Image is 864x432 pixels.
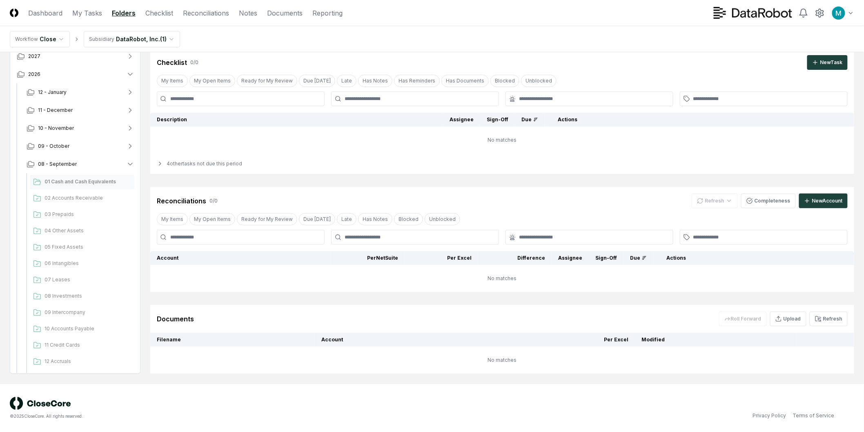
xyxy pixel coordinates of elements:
[15,36,38,43] div: Workflow
[30,322,134,336] a: 10 Accounts Payable
[183,8,229,18] a: Reconciliations
[45,358,131,365] span: 12 Accruals
[157,213,188,225] button: My Items
[10,9,18,17] img: Logo
[30,207,134,222] a: 03 Prepaids
[490,75,519,87] button: Blocked
[239,8,257,18] a: Notes
[312,8,343,18] a: Reporting
[30,191,134,206] a: 02 Accounts Receivable
[10,413,432,419] div: © 2025 CloseCore. All rights reserved.
[589,251,624,265] th: Sign-Off
[157,75,188,87] button: My Items
[30,273,134,287] a: 07 Leases
[28,8,62,18] a: Dashboard
[28,71,40,78] span: 2026
[30,256,134,271] a: 06 Intangibles
[299,75,335,87] button: Due Today
[38,89,67,96] span: 12 - January
[10,65,141,83] button: 2026
[820,59,843,66] div: New Task
[30,289,134,304] a: 08 Investments
[714,7,792,19] img: DataRobot logo
[150,333,315,347] th: Filename
[157,314,194,324] div: Documents
[45,325,131,332] span: 10 Accounts Payable
[630,254,647,262] div: Due
[190,59,198,66] div: 0 / 0
[267,8,303,18] a: Documents
[20,83,141,101] button: 12 - January
[189,75,235,87] button: My Open Items
[45,341,131,349] span: 11 Credit Cards
[45,309,131,316] span: 09 Intercompany
[337,75,356,87] button: Late
[237,75,297,87] button: Ready for My Review
[45,260,131,267] span: 06 Intangibles
[315,333,469,347] th: Account
[521,75,557,87] button: Unblocked
[157,254,325,262] div: Account
[394,213,423,225] button: Blocked
[28,53,40,60] span: 2027
[358,213,392,225] button: Has Notes
[478,251,552,265] th: Difference
[45,292,131,300] span: 08 Investments
[20,137,141,155] button: 09 - October
[807,55,848,70] button: NewTask
[405,251,478,265] th: Per Excel
[812,197,843,205] div: New Account
[150,154,854,174] div: 4 other tasks not due this period
[45,194,131,202] span: 02 Accounts Receivable
[20,119,141,137] button: 10 - November
[45,178,131,185] span: 01 Cash and Cash Equivalents
[30,371,134,385] a: 13 Taxes
[30,354,134,369] a: 12 Accruals
[38,125,74,132] span: 10 - November
[741,194,796,208] button: Completeness
[832,7,845,20] img: ACg8ocIk6UVBSJ1Mh_wKybhGNOx8YD4zQOa2rDZHjRd5UfivBFfoWA=s96-c
[30,305,134,320] a: 09 Intercompany
[753,412,786,419] a: Privacy Policy
[209,197,218,205] div: 0 / 0
[425,213,460,225] button: Unblocked
[799,194,848,208] button: NewAccount
[635,333,796,347] th: Modified
[157,58,187,67] div: Checklist
[150,127,854,154] td: No matches
[45,243,131,251] span: 05 Fixed Assets
[150,113,443,127] th: Description
[237,213,297,225] button: Ready for My Review
[469,333,635,347] th: Per Excel
[45,227,131,234] span: 04 Other Assets
[145,8,173,18] a: Checklist
[660,254,848,262] div: Actions
[89,36,114,43] div: Subsidiary
[770,312,806,326] button: Upload
[157,196,206,206] div: Reconciliations
[30,224,134,238] a: 04 Other Assets
[30,175,134,189] a: 01 Cash and Cash Equivalents
[299,213,335,225] button: Due Today
[551,116,848,123] div: Actions
[10,397,71,410] img: logo
[150,265,854,292] td: No matches
[443,113,480,127] th: Assignee
[45,276,131,283] span: 07 Leases
[30,240,134,255] a: 05 Fixed Assets
[793,412,835,419] a: Terms of Service
[150,347,854,374] td: No matches
[441,75,489,87] button: Has Documents
[337,213,356,225] button: Late
[521,116,538,123] div: Due
[189,213,235,225] button: My Open Items
[810,312,848,326] button: Refresh
[38,160,77,168] span: 08 - September
[10,31,180,47] nav: breadcrumb
[358,75,392,87] button: Has Notes
[38,143,69,150] span: 09 - October
[331,251,405,265] th: Per NetSuite
[394,75,440,87] button: Has Reminders
[552,251,589,265] th: Assignee
[20,155,141,173] button: 08 - September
